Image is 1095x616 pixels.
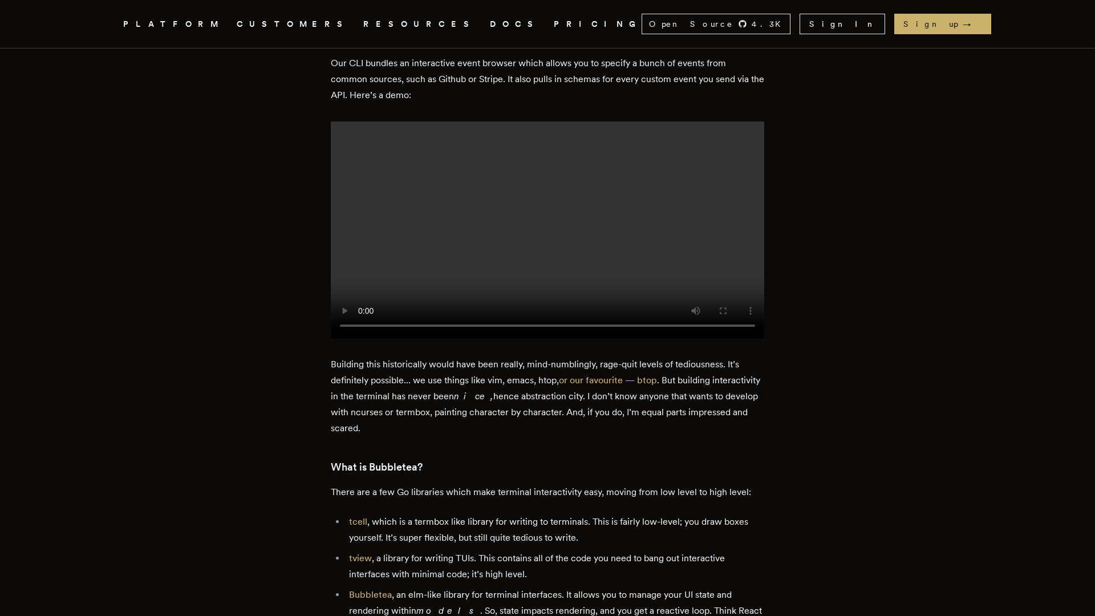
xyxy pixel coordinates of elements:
[800,14,885,34] a: Sign In
[554,17,642,31] a: PRICING
[490,17,540,31] a: DOCS
[649,18,733,30] span: Open Source
[752,18,788,30] span: 4.3 K
[454,391,493,402] em: nice,
[331,484,764,500] p: There are a few Go libraries which make terminal interactivity easy, moving from low level to hig...
[349,589,392,600] a: Bubbletea
[349,516,367,527] a: tcell
[416,605,480,616] em: models
[331,356,764,436] p: Building this historically would have been really, mind-numblingly, rage-quit levels of tediousne...
[894,14,991,34] a: Sign up
[363,17,476,31] button: RESOURCES
[237,17,350,31] a: CUSTOMERS
[963,18,982,30] span: →
[559,375,657,386] a: or our favourite — btop
[331,461,423,473] strong: What is Bubbletea?
[346,514,764,546] li: , which is a termbox like library for writing to terminals. This is fairly low-level; you draw bo...
[331,55,764,103] p: Our CLI bundles an interactive event browser which allows you to specify a bunch of events from c...
[346,550,764,582] li: , a library for writing TUIs. This contains all of the code you need to bang out interactive inte...
[349,553,372,564] a: tview
[123,17,223,31] button: PLATFORM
